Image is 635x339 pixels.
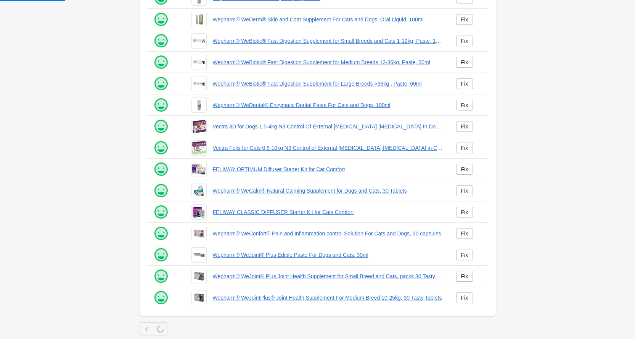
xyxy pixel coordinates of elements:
[456,207,473,217] a: Fix
[461,209,468,215] div: Fix
[461,273,468,279] div: Fix
[456,228,473,239] a: Fix
[153,12,169,27] img: happy.png
[153,140,169,156] img: happy.png
[456,14,473,25] a: Fix
[213,230,444,237] a: Wepharm® WeConfort® Pain and Inflammation control Solution For Cats and Dogs, 30 capsules
[213,165,444,173] a: FELIWAY OPTIMUM Diffuser Starter Kit for Cat Comfort
[213,80,444,88] a: Wepharm® WeBiotic® Fast Digestion Supplement for Large Breeds >36kg , Paste, 60ml
[213,123,444,130] a: Vectra 3D for Dogs 1.5-4kg N3 Control Of External [MEDICAL_DATA] [MEDICAL_DATA] In Dogs, 3 Applic...
[456,292,473,303] a: Fix
[153,269,169,284] img: happy.png
[153,119,169,134] img: happy.png
[213,101,444,109] a: Wepharm® WeDental® Enzymatic Dental Paste For Cats and Dogs, 100ml
[153,247,169,263] img: happy.png
[153,162,169,177] img: happy.png
[456,185,473,196] a: Fix
[456,164,473,175] a: Fix
[153,55,169,70] img: happy.png
[456,78,473,89] a: Fix
[456,100,473,110] a: Fix
[461,38,468,44] div: Fix
[456,143,473,153] a: Fix
[461,123,468,130] div: Fix
[213,144,444,152] a: Vectra Felis for Cats 0.6-10kg N3 Control of External [MEDICAL_DATA] [MEDICAL_DATA] in Cats
[461,102,468,108] div: Fix
[456,36,473,46] a: Fix
[213,208,444,216] a: FELIWAY CLASSIC DIFFUSER Starter Kit for Cats Comfort
[213,58,444,66] a: Wepharm® WeBiotic® Fast Digestion Supplement for Medium Breeds 12-36kg, Paste, 30ml
[461,188,468,194] div: Fix
[461,166,468,172] div: Fix
[153,204,169,220] img: happy.png
[213,251,444,259] a: Wepharm® WeJoint® Plus Edible Paste For Dogs and Cats, 30ml
[461,145,468,151] div: Fix
[213,37,444,45] a: Wepharm® WeBiotic® Fast Digestion Supplement for Small Breeds and Cats 1-12kg, Paste, 15 ml
[461,252,468,258] div: Fix
[456,57,473,68] a: Fix
[461,230,468,237] div: Fix
[153,33,169,49] img: happy.png
[456,271,473,282] a: Fix
[213,187,444,195] a: Wepharm® WeCalm® Natural Calming Supplement for Dogs and Cats, 30 Tablets
[461,59,468,65] div: Fix
[153,226,169,241] img: happy.png
[213,272,444,280] a: Wepharm® WeJoint® Plus Joint Health Supplement for Small Breed and Cats, packs 30 Tasty Tablets
[461,295,468,301] div: Fix
[153,290,169,305] img: happy.png
[456,250,473,260] a: Fix
[153,97,169,113] img: happy.png
[153,183,169,198] img: happy.png
[153,76,169,91] img: happy.png
[213,16,444,23] a: Wepharm® WeDerm® Skin and Coat Supplement For Cats and Dogs, Oral Liquid, 100ml
[213,294,444,302] a: Wepharm® WeJointPlus® Joint Health Supplement For Medium Breed 10-25kg, 30 Tasty Tablets
[461,81,468,87] div: Fix
[461,16,468,23] div: Fix
[456,121,473,132] a: Fix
